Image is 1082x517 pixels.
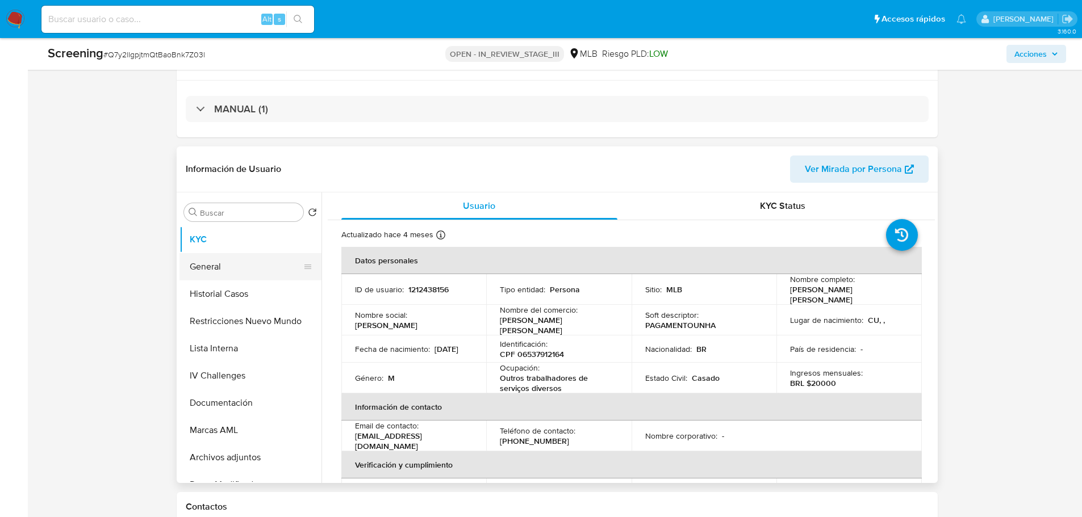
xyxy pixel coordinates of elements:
p: Género : [355,373,383,383]
p: nicolas.tyrkiel@mercadolibre.com [993,14,1058,24]
p: [EMAIL_ADDRESS][DOMAIN_NAME] [355,431,469,451]
p: Teléfono de contacto : [500,426,575,436]
p: Soft descriptor : [645,310,699,320]
h1: Contactos [186,501,929,512]
p: - [860,344,863,354]
span: Usuario [463,199,495,212]
p: Nombre completo : [790,274,855,284]
button: Historial Casos [179,280,321,308]
div: MLB [569,48,598,60]
span: Riesgo PLD: [602,48,668,60]
p: - [722,431,724,441]
button: IV Challenges [179,362,321,389]
span: LOW [649,47,668,60]
th: Datos personales [341,247,922,274]
p: MLB [666,284,682,295]
button: KYC [179,226,321,253]
p: Outros trabalhadores de serviços diversos [500,373,613,393]
th: Información de contacto [341,393,922,421]
button: Datos Modificados [179,471,321,498]
h1: Eventos manuales [186,60,929,71]
p: Fecha de nacimiento : [355,344,430,354]
th: Verificación y cumplimiento [341,451,922,478]
p: PAGAMENTOUNHA [645,320,716,330]
p: 1212438156 [408,284,449,295]
b: Screening [48,44,103,62]
p: [PHONE_NUMBER] [500,436,569,446]
a: Notificaciones [956,14,966,24]
input: Buscar usuario o caso... [41,12,314,27]
p: CPF 06537912164 [500,349,564,359]
p: Ingresos mensuales : [790,368,863,378]
p: OPEN - IN_REVIEW_STAGE_III [445,46,564,62]
a: Salir [1062,13,1073,25]
button: Restricciones Nuevo Mundo [179,308,321,335]
span: Ver Mirada por Persona [805,155,902,183]
p: Tipo entidad : [500,284,545,295]
span: # Q7y2lIgpjtmQtBaoBnk7Z03l [103,49,205,60]
p: [PERSON_NAME] [355,320,417,330]
p: [PERSON_NAME] [PERSON_NAME] [500,315,613,335]
p: Sitio : [645,284,662,295]
button: Buscar [189,208,198,217]
button: Documentación [179,389,321,417]
span: KYC Status [760,199,805,212]
input: Buscar [200,208,299,218]
button: Ver Mirada por Persona [790,155,929,183]
div: MANUAL (1) [186,96,929,122]
button: search-icon [286,11,310,27]
button: Acciones [1006,45,1066,63]
p: [PERSON_NAME] [PERSON_NAME] [790,284,904,305]
span: s [278,14,281,24]
span: Accesos rápidos [882,13,945,25]
p: Identificación : [500,339,548,349]
p: Actualizado hace 4 meses [341,229,433,240]
p: Persona [550,284,580,295]
p: Nombre del comercio : [500,305,578,315]
button: Volver al orden por defecto [308,208,317,220]
p: Lugar de nacimiento : [790,315,863,325]
p: Nombre corporativo : [645,431,717,441]
span: 3.160.0 [1058,27,1076,36]
p: ID de usuario : [355,284,404,295]
button: General [179,253,312,280]
span: Alt [262,14,271,24]
span: Acciones [1014,45,1047,63]
h1: Información de Usuario [186,163,281,175]
p: M [388,373,395,383]
p: Estado Civil : [645,373,687,383]
p: Nombre social : [355,310,407,320]
p: Ocupación : [500,363,540,373]
p: BR [696,344,707,354]
p: Email de contacto : [355,421,419,431]
p: Nacionalidad : [645,344,692,354]
p: País de residencia : [790,344,856,354]
button: Lista Interna [179,335,321,362]
button: Archivos adjuntos [179,444,321,471]
h3: MANUAL (1) [214,103,268,115]
p: Casado [692,373,720,383]
button: Marcas AML [179,417,321,444]
p: BRL $20000 [790,378,836,388]
p: CU, , [868,315,885,325]
p: [DATE] [435,344,458,354]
